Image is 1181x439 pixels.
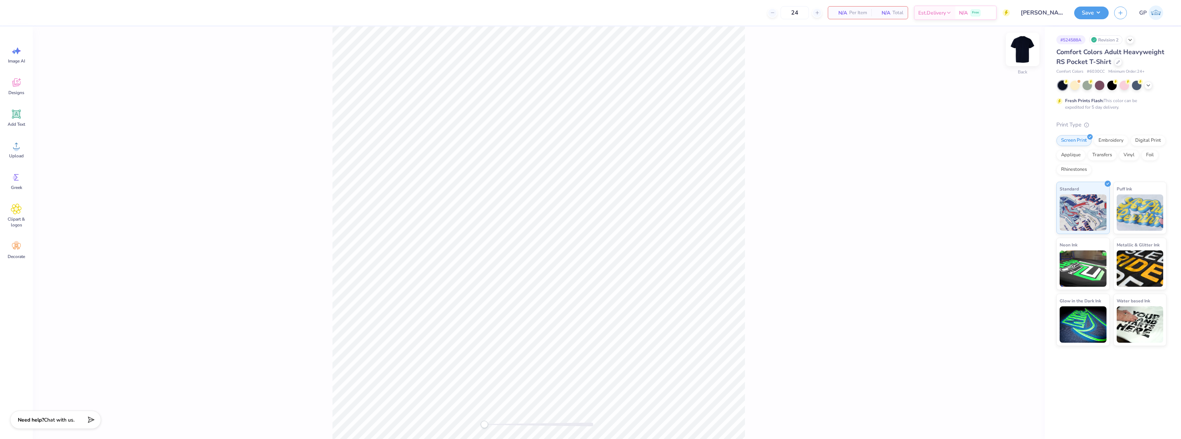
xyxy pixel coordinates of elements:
[972,10,979,15] span: Free
[1094,135,1128,146] div: Embroidery
[481,421,488,428] div: Accessibility label
[1008,35,1037,64] img: Back
[1056,150,1085,161] div: Applique
[11,185,22,190] span: Greek
[1060,250,1107,287] img: Neon Ink
[1088,150,1117,161] div: Transfers
[1141,150,1158,161] div: Foil
[918,9,946,17] span: Est. Delivery
[781,6,809,19] input: – –
[8,121,25,127] span: Add Text
[1056,135,1092,146] div: Screen Print
[1065,97,1154,110] div: This color can be expedited for 5 day delivery.
[1074,7,1109,19] button: Save
[1018,69,1027,75] div: Back
[1117,185,1132,193] span: Puff Ink
[8,90,24,96] span: Designs
[1139,9,1147,17] span: GP
[1108,69,1145,75] span: Minimum Order: 24 +
[1117,250,1164,287] img: Metallic & Glitter Ink
[1060,306,1107,343] img: Glow in the Dark Ink
[892,9,903,17] span: Total
[1060,185,1079,193] span: Standard
[1117,297,1150,305] span: Water based Ink
[959,9,968,17] span: N/A
[1056,69,1083,75] span: Comfort Colors
[1015,5,1069,20] input: Untitled Design
[1117,306,1164,343] img: Water based Ink
[9,153,24,159] span: Upload
[1117,241,1160,249] span: Metallic & Glitter Ink
[8,58,25,64] span: Image AI
[1117,194,1164,231] img: Puff Ink
[849,9,867,17] span: Per Item
[8,254,25,259] span: Decorate
[1130,135,1166,146] div: Digital Print
[876,9,890,17] span: N/A
[1149,5,1163,20] img: Germaine Penalosa
[18,416,44,423] strong: Need help?
[1056,164,1092,175] div: Rhinestones
[833,9,847,17] span: N/A
[44,416,74,423] span: Chat with us.
[1056,121,1166,129] div: Print Type
[1087,69,1105,75] span: # 6030CC
[1056,35,1085,44] div: # 524588A
[1089,35,1122,44] div: Revision 2
[1065,98,1104,104] strong: Fresh Prints Flash:
[1136,5,1166,20] a: GP
[1119,150,1139,161] div: Vinyl
[1060,241,1077,249] span: Neon Ink
[1060,297,1101,305] span: Glow in the Dark Ink
[1056,48,1164,66] span: Comfort Colors Adult Heavyweight RS Pocket T-Shirt
[4,216,28,228] span: Clipart & logos
[1060,194,1107,231] img: Standard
